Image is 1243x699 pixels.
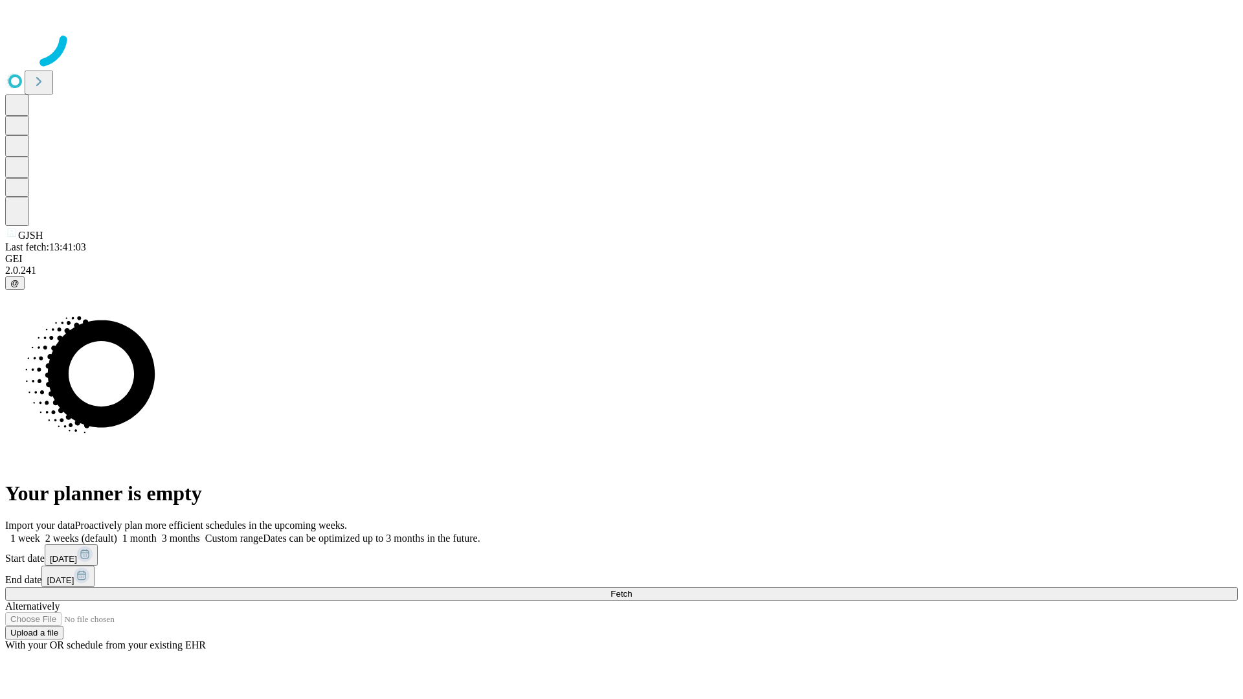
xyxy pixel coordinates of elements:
[5,482,1238,505] h1: Your planner is empty
[5,626,63,639] button: Upload a file
[45,533,117,544] span: 2 weeks (default)
[5,544,1238,566] div: Start date
[75,520,347,531] span: Proactively plan more efficient schedules in the upcoming weeks.
[263,533,480,544] span: Dates can be optimized up to 3 months in the future.
[122,533,157,544] span: 1 month
[5,587,1238,601] button: Fetch
[10,533,40,544] span: 1 week
[50,554,77,564] span: [DATE]
[45,544,98,566] button: [DATE]
[5,566,1238,587] div: End date
[162,533,200,544] span: 3 months
[205,533,263,544] span: Custom range
[10,278,19,288] span: @
[5,639,206,650] span: With your OR schedule from your existing EHR
[5,520,75,531] span: Import your data
[41,566,95,587] button: [DATE]
[610,589,632,599] span: Fetch
[5,601,60,612] span: Alternatively
[18,230,43,241] span: GJSH
[5,253,1238,265] div: GEI
[5,265,1238,276] div: 2.0.241
[5,276,25,290] button: @
[5,241,86,252] span: Last fetch: 13:41:03
[47,575,74,585] span: [DATE]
